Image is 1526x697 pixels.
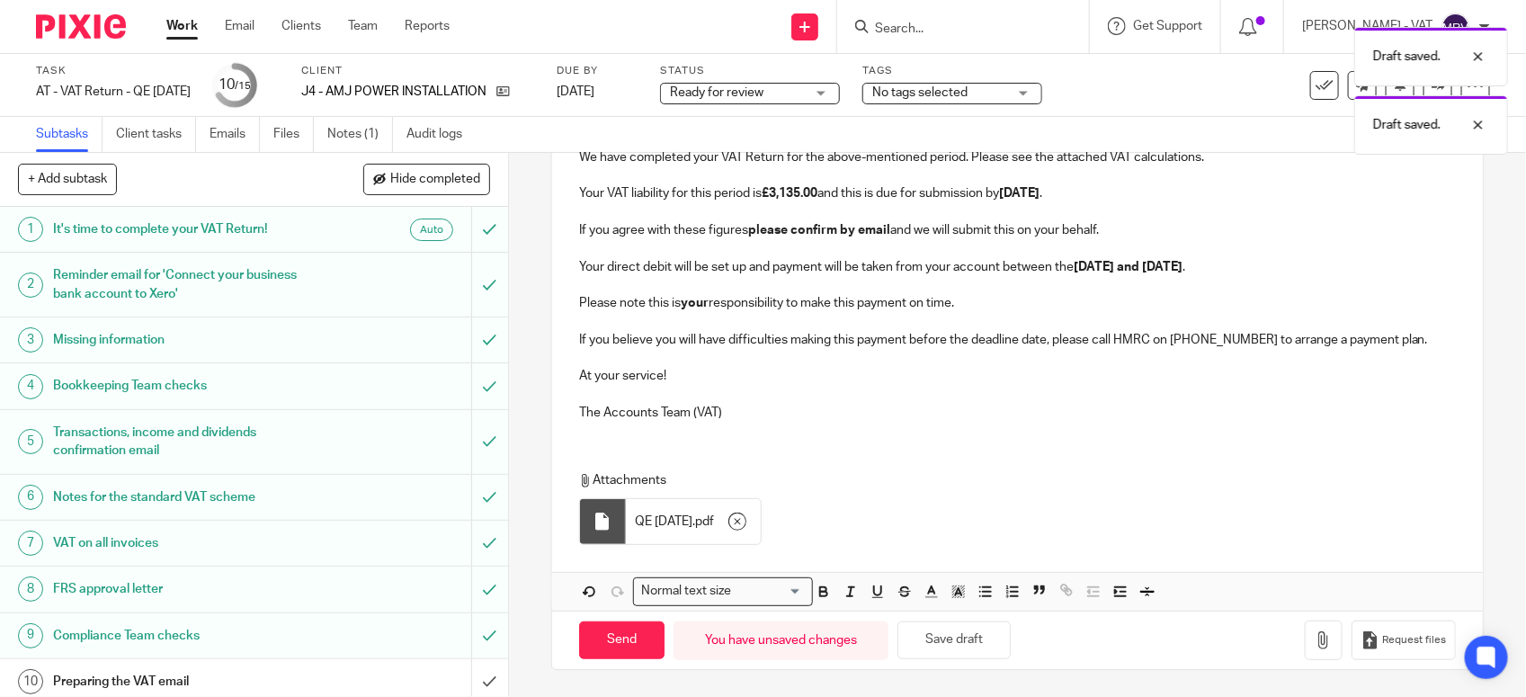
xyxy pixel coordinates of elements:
[18,273,43,298] div: 2
[53,419,320,465] h1: Transactions, income and dividends confirmation email
[1382,633,1446,648] span: Request files
[762,187,817,200] strong: £3,135.00
[695,513,714,531] span: pdf
[36,64,191,78] label: Task
[626,499,761,544] div: .
[999,187,1040,200] strong: [DATE]
[235,81,251,91] small: /15
[410,219,453,241] div: Auto
[301,64,534,78] label: Client
[18,531,43,556] div: 7
[633,577,813,605] div: Search for option
[579,621,665,660] input: Send
[53,216,320,243] h1: It's time to complete your VAT Return!
[1373,116,1441,134] p: Draft saved.
[1373,48,1441,66] p: Draft saved.
[579,258,1456,276] p: Your direct debit will be set up and payment will be taken from your account between the .
[301,83,487,101] p: J4 - AMJ POWER INSTALLATION LTD
[53,622,320,649] h1: Compliance Team checks
[18,623,43,648] div: 9
[557,85,594,98] span: [DATE]
[390,173,480,187] span: Hide completed
[273,117,314,152] a: Files
[557,64,638,78] label: Due by
[53,372,320,399] h1: Bookkeeping Team checks
[166,17,198,35] a: Work
[579,294,1456,312] p: Please note this is responsibility to make this payment on time.
[36,83,191,101] div: AT - VAT Return - QE 31-07-2025
[579,404,1456,422] p: The Accounts Team (VAT)
[36,83,191,101] div: AT - VAT Return - QE [DATE]
[638,582,736,601] span: Normal text size
[18,429,43,454] div: 5
[36,117,103,152] a: Subtasks
[579,331,1456,349] p: If you believe you will have difficulties making this payment before the deadline date, please ca...
[18,164,117,194] button: + Add subtask
[670,86,763,99] span: Ready for review
[579,367,1456,385] p: At your service!
[219,75,251,95] div: 10
[53,530,320,557] h1: VAT on all invoices
[327,117,393,152] a: Notes (1)
[225,17,254,35] a: Email
[681,297,709,309] strong: your
[18,327,43,353] div: 3
[210,117,260,152] a: Emails
[53,262,320,308] h1: Reminder email for 'Connect your business bank account to Xero'
[18,669,43,694] div: 10
[18,576,43,602] div: 8
[405,17,450,35] a: Reports
[748,224,890,237] strong: please confirm by email
[1441,13,1470,41] img: svg%3E
[348,17,378,35] a: Team
[635,513,692,531] span: QE [DATE]
[406,117,476,152] a: Audit logs
[579,184,1456,202] p: Your VAT liability for this period is and this is due for submission by .
[53,326,320,353] h1: Missing information
[18,485,43,510] div: 6
[1074,261,1182,273] strong: [DATE] and [DATE]
[36,14,126,39] img: Pixie
[18,217,43,242] div: 1
[116,117,196,152] a: Client tasks
[53,484,320,511] h1: Notes for the standard VAT scheme
[53,668,320,695] h1: Preparing the VAT email
[53,576,320,603] h1: FRS approval letter
[18,374,43,399] div: 4
[674,621,888,660] div: You have unsaved changes
[281,17,321,35] a: Clients
[579,148,1456,166] p: We have completed your VAT Return for the above-mentioned period. Please see the attached VAT cal...
[363,164,490,194] button: Hide completed
[897,621,1011,660] button: Save draft
[737,582,802,601] input: Search for option
[579,221,1456,239] p: If you agree with these figures and we will submit this on your behalf.
[579,471,1432,489] p: Attachments
[660,64,840,78] label: Status
[1352,621,1456,661] button: Request files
